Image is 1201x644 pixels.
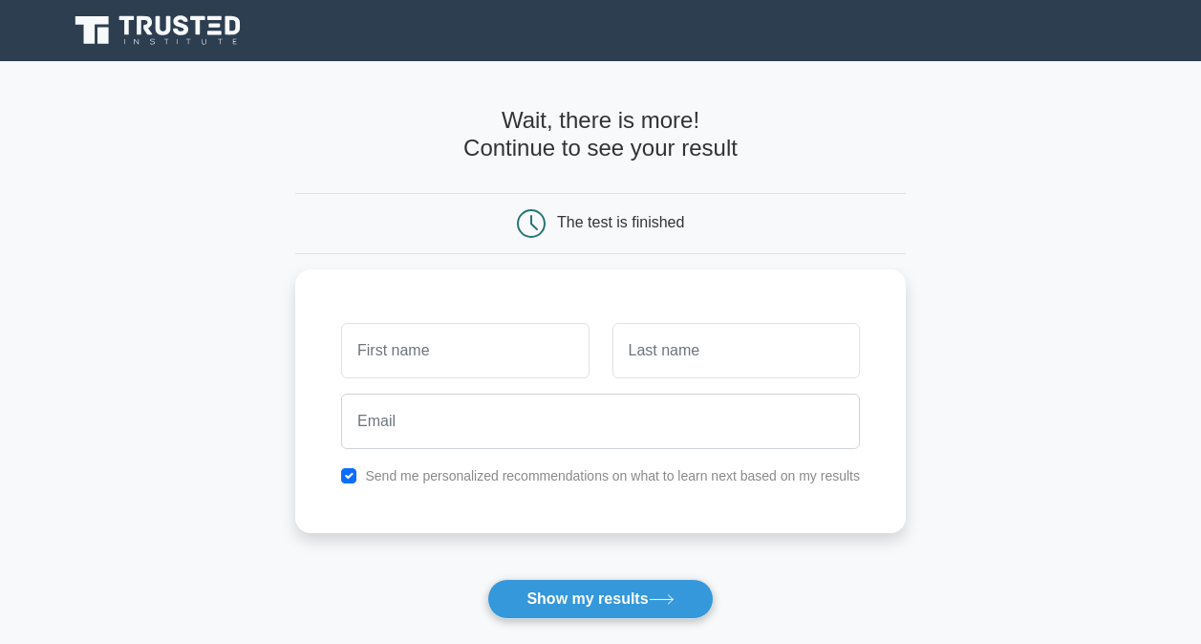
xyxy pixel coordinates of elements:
button: Show my results [487,579,713,619]
input: Email [341,394,860,449]
input: Last name [612,323,860,378]
div: The test is finished [557,214,684,230]
label: Send me personalized recommendations on what to learn next based on my results [365,468,860,483]
input: First name [341,323,589,378]
h4: Wait, there is more! Continue to see your result [295,107,906,162]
